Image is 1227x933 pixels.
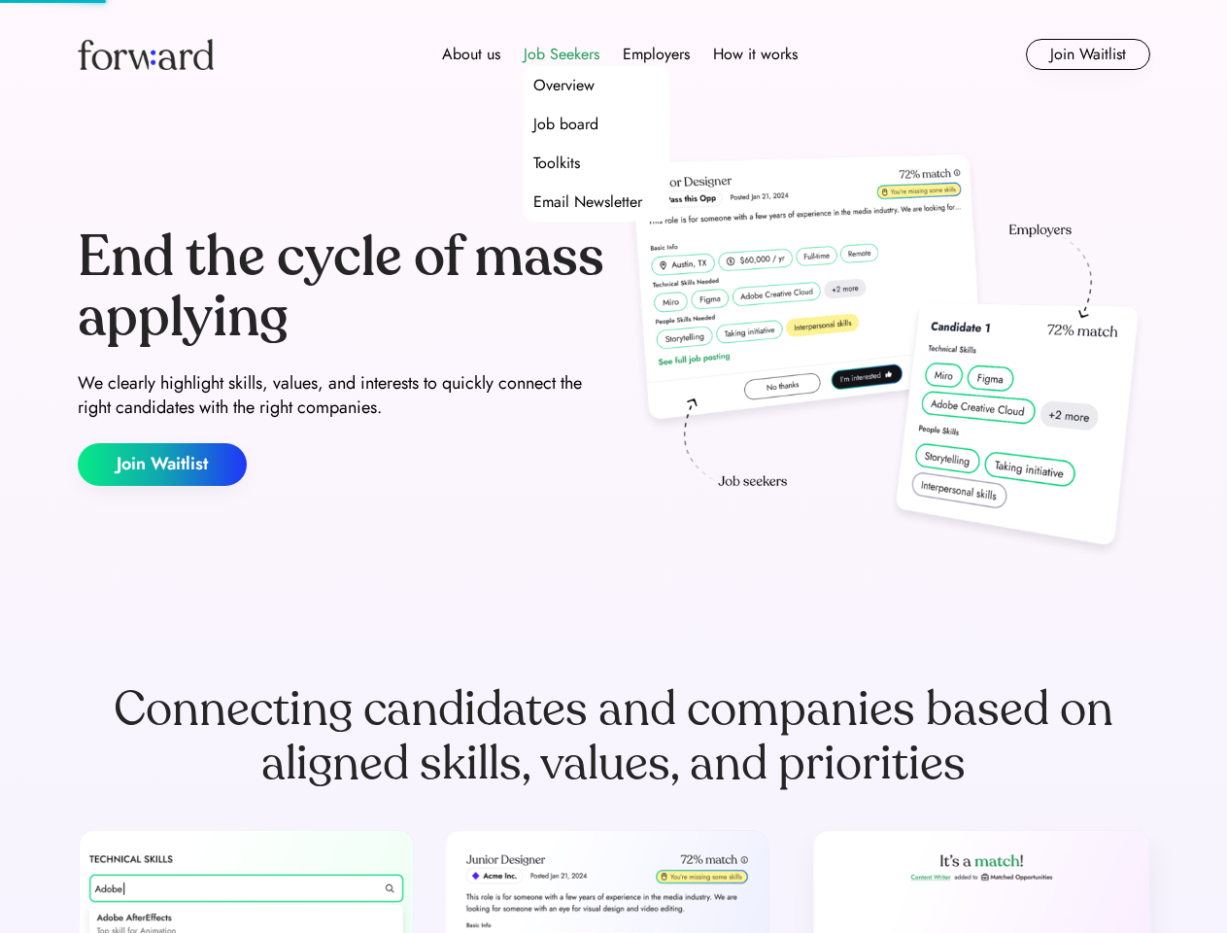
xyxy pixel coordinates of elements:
[78,443,247,486] button: Join Waitlist
[533,152,580,175] div: Toolkits
[623,43,690,66] div: Employers
[78,682,1150,791] div: Connecting candidates and companies based on aligned skills, values, and priorities
[533,190,642,214] div: Email Newsletter
[442,43,500,66] div: About us
[533,113,598,136] div: Job board
[1026,39,1150,70] button: Join Waitlist
[78,39,214,70] img: Forward logo
[622,148,1150,566] img: hero-image.png
[78,227,606,347] div: End the cycle of mass applying
[524,43,599,66] div: Job Seekers
[78,371,606,420] div: We clearly highlight skills, values, and interests to quickly connect the right candidates with t...
[533,74,595,97] div: Overview
[713,43,798,66] div: How it works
